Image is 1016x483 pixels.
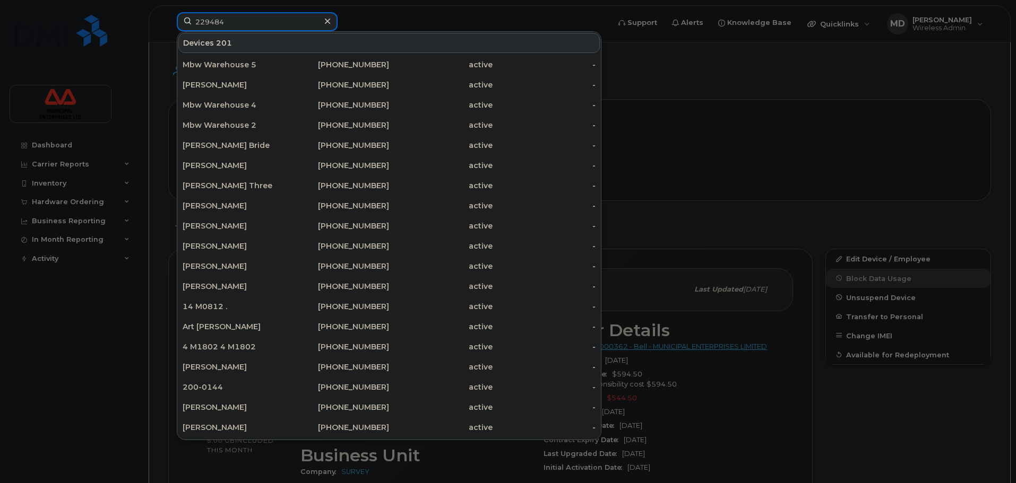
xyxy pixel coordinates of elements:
[493,221,596,231] div: -
[389,180,493,191] div: active
[178,337,600,356] a: 4 M1802 4 M1802[PHONE_NUMBER]active-
[183,221,286,231] div: [PERSON_NAME]
[178,116,600,135] a: Mbw Warehouse 2[PHONE_NUMBER]active-
[493,301,596,312] div: -
[389,120,493,130] div: active
[183,261,286,271] div: [PERSON_NAME]
[493,402,596,412] div: -
[493,180,596,191] div: -
[183,59,286,70] div: Mbw Warehouse 5
[178,418,600,437] a: [PERSON_NAME][PHONE_NUMBER]active-
[493,140,596,151] div: -
[286,261,390,271] div: [PHONE_NUMBER]
[286,241,390,251] div: [PHONE_NUMBER]
[493,160,596,171] div: -
[493,261,596,271] div: -
[286,382,390,392] div: [PHONE_NUMBER]
[286,100,390,110] div: [PHONE_NUMBER]
[389,140,493,151] div: active
[178,438,600,457] a: [PERSON_NAME][PHONE_NUMBER]active-
[286,341,390,352] div: [PHONE_NUMBER]
[286,301,390,312] div: [PHONE_NUMBER]
[183,241,286,251] div: [PERSON_NAME]
[286,140,390,151] div: [PHONE_NUMBER]
[389,160,493,171] div: active
[493,80,596,90] div: -
[389,200,493,211] div: active
[286,362,390,372] div: [PHONE_NUMBER]
[286,120,390,130] div: [PHONE_NUMBER]
[389,341,493,352] div: active
[389,261,493,271] div: active
[286,59,390,70] div: [PHONE_NUMBER]
[389,321,493,332] div: active
[183,140,286,151] div: [PERSON_NAME] Bride
[389,221,493,231] div: active
[389,59,493,70] div: active
[183,301,286,312] div: 14 M0812 .
[286,180,390,191] div: [PHONE_NUMBER]
[389,80,493,90] div: active
[286,422,390,433] div: [PHONE_NUMBER]
[183,402,286,412] div: [PERSON_NAME]
[286,160,390,171] div: [PHONE_NUMBER]
[178,136,600,155] a: [PERSON_NAME] Bride[PHONE_NUMBER]active-
[183,120,286,130] div: Mbw Warehouse 2
[183,180,286,191] div: [PERSON_NAME] Three
[286,402,390,412] div: [PHONE_NUMBER]
[389,402,493,412] div: active
[493,200,596,211] div: -
[493,241,596,251] div: -
[286,321,390,332] div: [PHONE_NUMBER]
[178,236,600,256] a: [PERSON_NAME][PHONE_NUMBER]active-
[493,120,596,130] div: -
[389,241,493,251] div: active
[183,341,286,352] div: 4 M1802 4 M1802
[183,422,286,433] div: [PERSON_NAME]
[183,100,286,110] div: Mbw Warehouse 4
[178,196,600,215] a: [PERSON_NAME][PHONE_NUMBER]active-
[389,362,493,372] div: active
[178,377,600,397] a: 200-0144[PHONE_NUMBER]active-
[178,398,600,417] a: [PERSON_NAME][PHONE_NUMBER]active-
[286,200,390,211] div: [PHONE_NUMBER]
[493,422,596,433] div: -
[183,200,286,211] div: [PERSON_NAME]
[493,281,596,292] div: -
[493,59,596,70] div: -
[286,281,390,292] div: [PHONE_NUMBER]
[389,301,493,312] div: active
[389,100,493,110] div: active
[178,357,600,376] a: [PERSON_NAME][PHONE_NUMBER]active-
[178,75,600,94] a: [PERSON_NAME][PHONE_NUMBER]active-
[493,382,596,392] div: -
[286,80,390,90] div: [PHONE_NUMBER]
[493,341,596,352] div: -
[178,297,600,316] a: 14 M0812 .[PHONE_NUMBER]active-
[178,277,600,296] a: [PERSON_NAME][PHONE_NUMBER]active-
[178,317,600,336] a: Art [PERSON_NAME][PHONE_NUMBER]active-
[389,422,493,433] div: active
[178,156,600,175] a: [PERSON_NAME][PHONE_NUMBER]active-
[183,80,286,90] div: [PERSON_NAME]
[389,382,493,392] div: active
[178,216,600,235] a: [PERSON_NAME][PHONE_NUMBER]active-
[183,281,286,292] div: [PERSON_NAME]
[286,221,390,231] div: [PHONE_NUMBER]
[178,95,600,115] a: Mbw Warehouse 4[PHONE_NUMBER]active-
[178,176,600,195] a: [PERSON_NAME] Three[PHONE_NUMBER]active-
[493,321,596,332] div: -
[178,55,600,74] a: Mbw Warehouse 5[PHONE_NUMBER]active-
[183,321,286,332] div: Art [PERSON_NAME]
[216,38,232,48] span: 201
[178,257,600,276] a: [PERSON_NAME][PHONE_NUMBER]active-
[183,362,286,372] div: [PERSON_NAME]
[178,33,600,53] div: Devices
[183,382,286,392] div: 200-0144
[493,100,596,110] div: -
[493,362,596,372] div: -
[183,160,286,171] div: [PERSON_NAME]
[389,281,493,292] div: active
